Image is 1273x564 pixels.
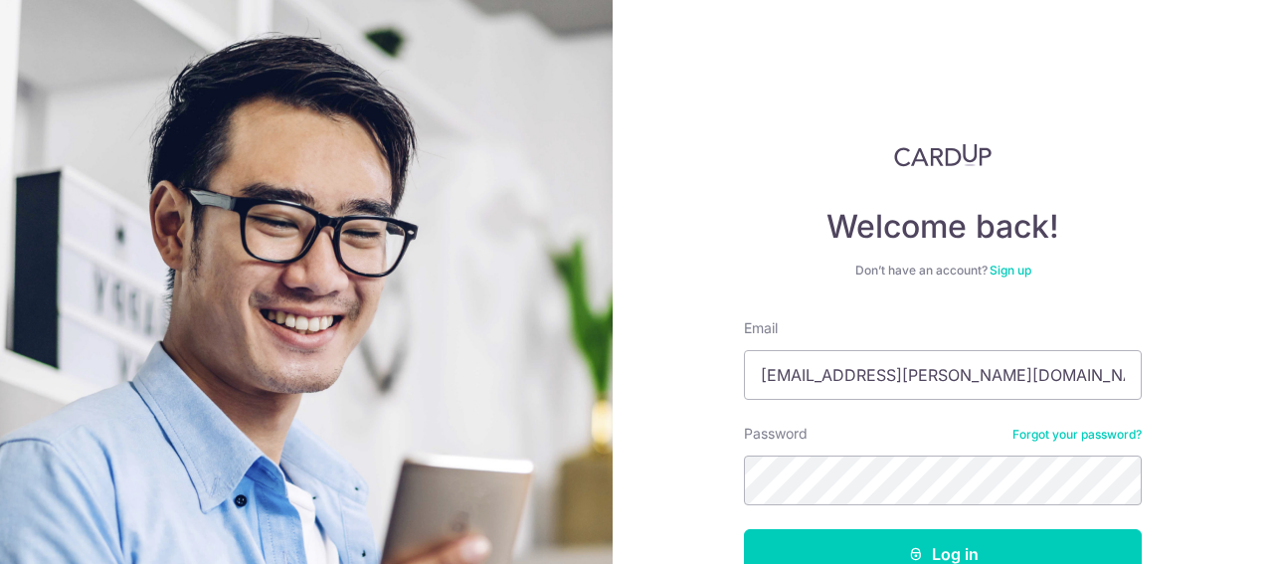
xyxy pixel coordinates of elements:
[744,424,808,444] label: Password
[1012,427,1142,443] a: Forgot your password?
[990,263,1031,278] a: Sign up
[744,263,1142,279] div: Don’t have an account?
[894,143,992,167] img: CardUp Logo
[744,318,778,338] label: Email
[744,350,1142,400] input: Enter your Email
[744,207,1142,247] h4: Welcome back!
